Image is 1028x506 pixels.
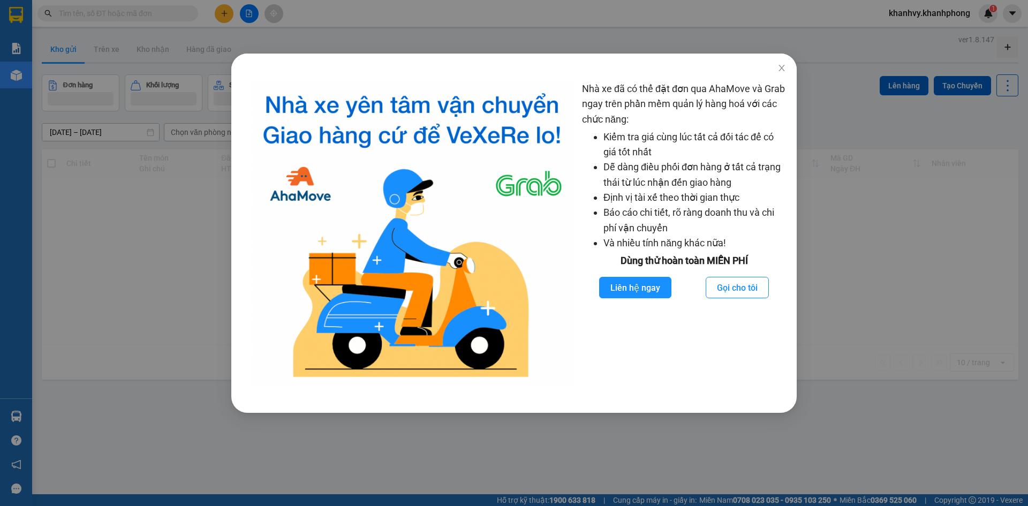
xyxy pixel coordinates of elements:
[767,54,797,84] button: Close
[599,277,671,298] button: Liên hệ ngay
[706,277,769,298] button: Gọi cho tôi
[603,190,786,205] li: Định vị tài xế theo thời gian thực
[603,205,786,236] li: Báo cáo chi tiết, rõ ràng doanh thu và chi phí vận chuyển
[251,81,573,386] img: logo
[603,236,786,251] li: Và nhiều tính năng khác nữa!
[717,281,758,294] span: Gọi cho tôi
[582,81,786,386] div: Nhà xe đã có thể đặt đơn qua AhaMove và Grab ngay trên phần mềm quản lý hàng hoá với các chức năng:
[603,160,786,190] li: Dễ dàng điều phối đơn hàng ở tất cả trạng thái từ lúc nhận đến giao hàng
[777,64,786,72] span: close
[603,130,786,160] li: Kiểm tra giá cùng lúc tất cả đối tác để có giá tốt nhất
[582,253,786,268] div: Dùng thử hoàn toàn MIỄN PHÍ
[610,281,660,294] span: Liên hệ ngay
